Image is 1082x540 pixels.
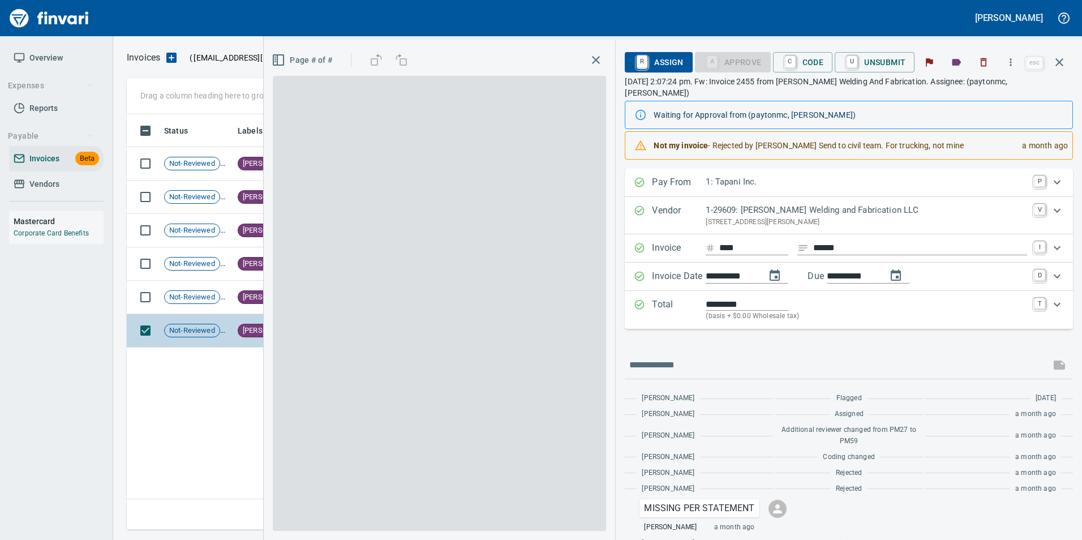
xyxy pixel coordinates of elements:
p: Due [808,269,861,283]
div: a month ago [1013,135,1068,156]
span: a month ago [1015,430,1056,442]
span: Additional reviewer changed from PM27 to PM59 [781,425,917,447]
div: Waiting for Approval from (paytonmc, [PERSON_NAME]) [654,105,1063,125]
strong: Not my invoice [654,141,708,150]
p: Vendor [652,204,706,228]
a: D [1034,269,1045,281]
div: Expand [625,291,1073,329]
p: 1: Tapani Inc. [706,175,1027,188]
span: [PERSON_NAME] [642,483,694,495]
span: [EMAIL_ADDRESS][DOMAIN_NAME] [192,52,323,63]
span: Expenses [8,79,93,93]
button: Payable [3,126,98,147]
span: Close invoice [1023,49,1073,76]
span: Beta [75,152,99,165]
p: Total [652,298,706,322]
button: CCode [773,52,833,72]
p: [DATE] 2:07:24 pm. Fw: Invoice 2455 from [PERSON_NAME] Welding And Fabrication. Assignee: (payton... [625,76,1073,98]
a: Corporate Card Benefits [14,229,89,237]
span: Unsubmit [844,53,905,72]
button: [PERSON_NAME] [972,9,1046,27]
span: Flagged [220,192,235,201]
button: Upload an Invoice [160,51,183,65]
span: Flagged [220,325,235,335]
p: [STREET_ADDRESS][PERSON_NAME] [706,217,1027,228]
span: [PERSON_NAME] [238,325,303,336]
a: C [785,55,796,68]
a: Reports [9,96,104,121]
div: Expand [625,197,1073,234]
span: Vendors [29,177,59,191]
span: Invoices [29,152,59,166]
span: Coding changed [823,452,874,463]
a: Vendors [9,172,104,197]
span: This records your message into the invoice and notifies anyone mentioned [1046,352,1073,379]
p: Drag a column heading here to group the table [140,90,306,101]
span: a month ago [1015,483,1056,495]
span: [DATE] [1036,393,1056,404]
span: Overview [29,51,63,65]
span: [PERSON_NAME] [238,259,303,269]
span: Flagged [220,158,235,168]
svg: Invoice description [797,242,809,254]
span: Labels [238,124,263,138]
span: [PERSON_NAME] [642,468,694,479]
a: R [637,55,647,68]
button: change date [761,262,788,289]
span: [PERSON_NAME] [238,192,303,203]
span: Not-Reviewed [165,325,220,336]
span: [PERSON_NAME] [238,292,303,303]
span: a month ago [1015,452,1056,463]
span: [PERSON_NAME] [238,158,303,169]
span: Labels [238,124,277,138]
span: Not-Reviewed [165,192,220,203]
p: ( ) [183,52,326,63]
button: change due date [882,262,909,289]
span: Status [164,124,203,138]
svg: Invoice number [706,241,715,255]
p: Pay From [652,175,706,190]
div: Expand [625,169,1073,197]
span: Not-Reviewed [165,292,220,303]
div: Click for options [639,499,759,517]
span: [PERSON_NAME] [642,452,694,463]
span: Not-Reviewed [165,158,220,169]
div: Expand [625,234,1073,263]
span: [PERSON_NAME] [642,393,694,404]
span: Code [782,53,824,72]
p: MISSING PER STATEMENT [644,502,754,515]
a: esc [1026,57,1043,69]
span: Assigned [835,409,864,420]
a: P [1034,175,1045,187]
p: (basis + $0.00 Wholesale tax) [706,311,1027,322]
span: [PERSON_NAME] [238,225,303,236]
span: Flagged [220,225,235,234]
button: UUnsubmit [835,52,914,72]
h6: Mastercard [14,215,104,228]
span: Rejected [836,468,862,479]
span: Status [164,124,188,138]
button: Unflag [917,50,942,75]
p: Invoice Date [652,269,706,284]
a: U [847,55,857,68]
span: [PERSON_NAME] [642,409,694,420]
h5: [PERSON_NAME] [975,12,1043,24]
p: Invoice [652,241,706,256]
span: [PERSON_NAME] [644,522,697,533]
a: Overview [9,45,104,71]
div: Expand [625,263,1073,291]
div: Coding Required [695,57,771,66]
a: V [1034,204,1045,215]
span: Not-Reviewed [165,259,220,269]
button: Discard [971,50,996,75]
span: Flagged [836,393,862,404]
span: Flagged [220,292,235,301]
div: - Rejected by [PERSON_NAME] Send to civil team. For trucking, not mine [654,135,1013,156]
nav: breadcrumb [127,51,160,65]
img: Finvari [7,5,92,32]
p: 1-29609: [PERSON_NAME] Welding and Fabrication LLC [706,204,1027,217]
span: Flagged [220,259,235,268]
span: Payable [8,129,93,143]
a: InvoicesBeta [9,146,104,172]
